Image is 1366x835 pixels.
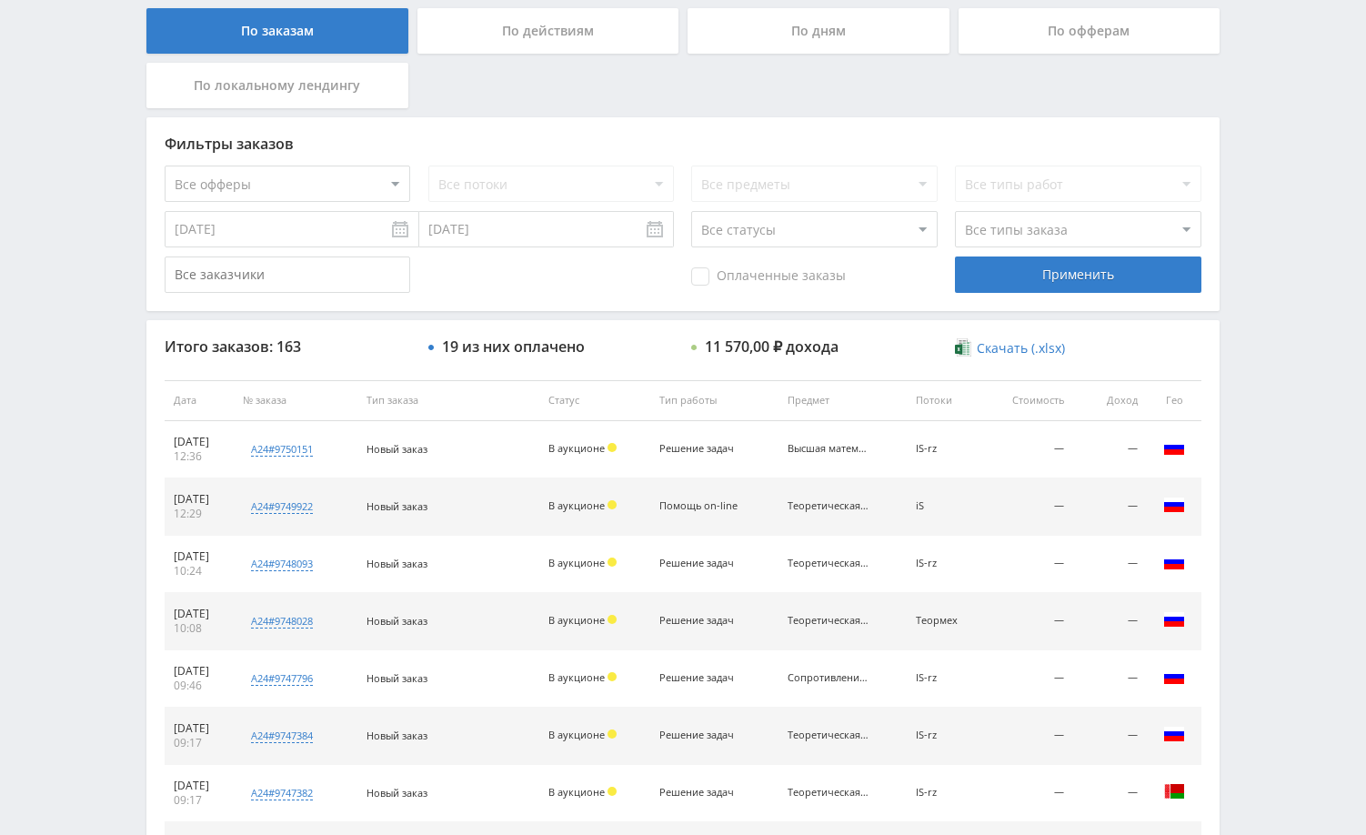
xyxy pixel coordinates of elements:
div: Решение задач [659,672,741,684]
div: Теоретическая механика [788,500,869,512]
div: a24#9750151 [251,442,313,457]
span: Новый заказ [367,614,427,628]
td: — [983,421,1073,478]
div: a24#9747796 [251,671,313,686]
span: Скачать (.xlsx) [977,341,1065,356]
div: По действиям [417,8,679,54]
div: 11 570,00 ₽ дохода [705,338,839,355]
img: rus.png [1163,666,1185,688]
span: В аукционе [548,728,605,741]
td: — [1073,593,1147,650]
div: IS-rz [916,729,975,741]
div: IS-rz [916,672,975,684]
div: 10:08 [174,621,225,636]
span: В аукционе [548,785,605,799]
th: Дата [165,380,234,421]
div: 10:24 [174,564,225,578]
div: Высшая математика [788,443,869,455]
img: rus.png [1163,437,1185,458]
div: По офферам [959,8,1220,54]
div: [DATE] [174,721,225,736]
div: Решение задач [659,787,741,799]
th: № заказа [234,380,357,421]
div: Решение задач [659,443,741,455]
span: Холд [608,787,617,796]
div: IS-rz [916,787,975,799]
span: В аукционе [548,498,605,512]
div: Теоретическая механика [788,787,869,799]
div: Сопротивление материалов [788,672,869,684]
div: 19 из них оплачено [442,338,585,355]
span: Холд [608,672,617,681]
span: Новый заказ [367,499,427,513]
span: Холд [608,729,617,739]
th: Потоки [907,380,984,421]
div: По локальному лендингу [146,63,408,108]
div: iS [916,500,975,512]
th: Предмет [778,380,907,421]
div: a24#9747384 [251,729,313,743]
td: — [983,593,1073,650]
span: Холд [608,500,617,509]
img: blr.png [1163,780,1185,802]
td: — [1073,765,1147,822]
span: В аукционе [548,441,605,455]
div: [DATE] [174,779,225,793]
th: Стоимость [983,380,1073,421]
div: a24#9749922 [251,499,313,514]
div: Помощь on-line [659,500,741,512]
a: Скачать (.xlsx) [955,339,1064,357]
td: — [983,536,1073,593]
div: a24#9748093 [251,557,313,571]
td: — [983,765,1073,822]
div: Решение задач [659,558,741,569]
td: — [1073,478,1147,536]
td: — [983,478,1073,536]
div: Решение задач [659,729,741,741]
div: 09:17 [174,736,225,750]
img: rus.png [1163,723,1185,745]
td: — [1073,421,1147,478]
div: По заказам [146,8,408,54]
div: Теоретическая механика [788,615,869,627]
div: a24#9748028 [251,614,313,629]
td: — [983,650,1073,708]
img: rus.png [1163,551,1185,573]
div: Теормех [916,615,975,627]
img: rus.png [1163,609,1185,630]
span: Холд [608,615,617,624]
div: 12:29 [174,507,225,521]
td: — [1073,536,1147,593]
span: Новый заказ [367,557,427,570]
th: Тип заказа [357,380,539,421]
th: Статус [539,380,650,421]
span: Новый заказ [367,729,427,742]
div: Теоретическая механика [788,729,869,741]
div: Применить [955,257,1200,293]
span: Холд [608,558,617,567]
div: Итого заказов: 163 [165,338,410,355]
div: [DATE] [174,435,225,449]
div: 09:46 [174,679,225,693]
th: Гео [1147,380,1201,421]
div: По дням [688,8,949,54]
img: rus.png [1163,494,1185,516]
span: Новый заказ [367,442,427,456]
th: Тип работы [650,380,778,421]
div: Теоретическая механика [788,558,869,569]
div: [DATE] [174,492,225,507]
td: — [1073,650,1147,708]
div: [DATE] [174,607,225,621]
div: Решение задач [659,615,741,627]
th: Доход [1073,380,1147,421]
span: В аукционе [548,556,605,569]
div: 12:36 [174,449,225,464]
img: xlsx [955,338,970,357]
span: Оплаченные заказы [691,267,846,286]
div: Фильтры заказов [165,136,1201,152]
span: Холд [608,443,617,452]
div: IS-rz [916,558,975,569]
div: a24#9747382 [251,786,313,800]
div: 09:17 [174,793,225,808]
span: В аукционе [548,670,605,684]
